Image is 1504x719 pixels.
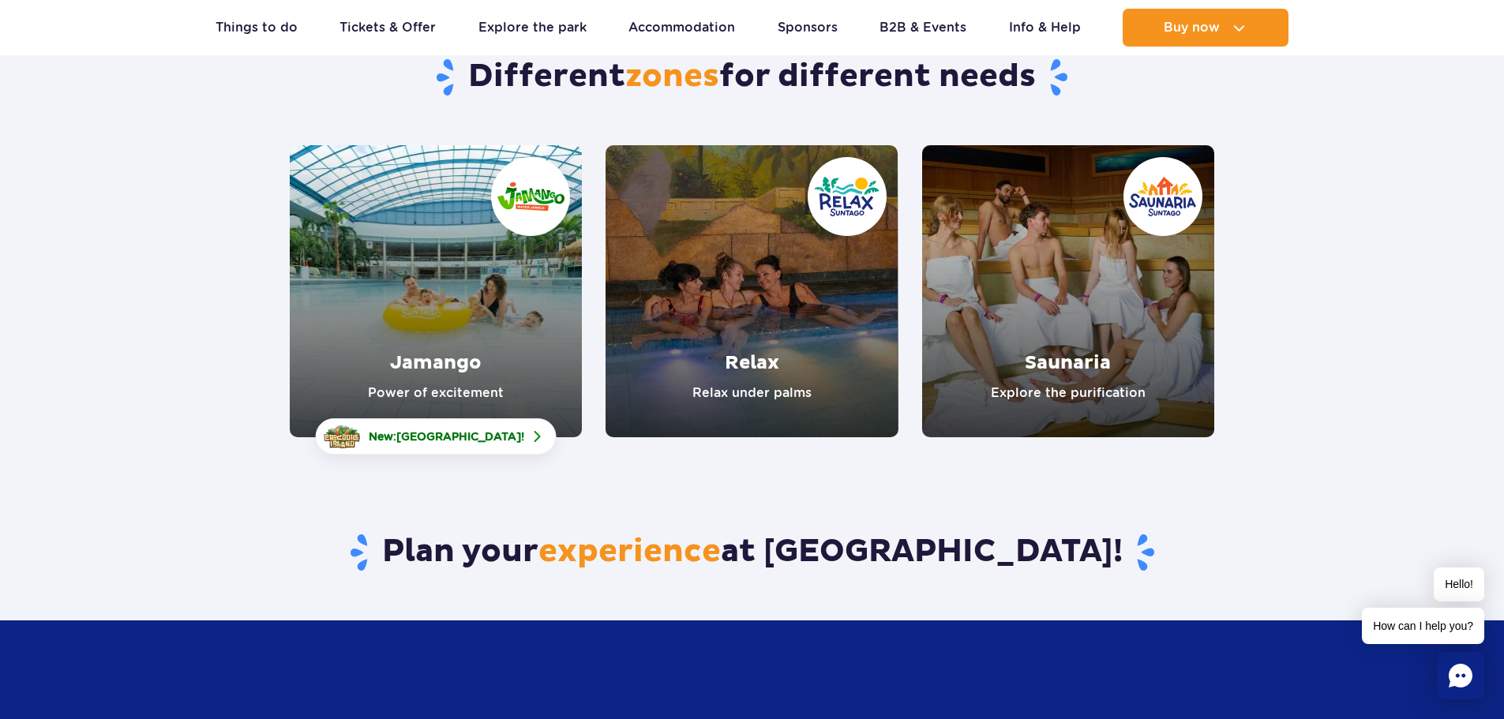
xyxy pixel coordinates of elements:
[922,145,1214,437] a: Saunaria
[290,145,582,437] a: Jamango
[625,57,719,96] span: zones
[880,9,966,47] a: B2B & Events
[628,9,735,47] a: Accommodation
[290,532,1214,573] h3: Plan your at [GEOGRAPHIC_DATA]!
[290,57,1214,98] h1: Different for different needs
[1434,567,1484,601] span: Hello!
[369,429,524,444] span: New: !
[478,9,587,47] a: Explore the park
[316,418,557,455] a: New:[GEOGRAPHIC_DATA]!
[216,9,298,47] a: Things to do
[606,145,898,437] a: Relax
[1123,9,1288,47] button: Buy now
[538,532,721,571] span: experience
[1164,21,1220,35] span: Buy now
[1362,608,1484,644] span: How can I help you?
[1437,652,1484,699] div: Chat
[1009,9,1081,47] a: Info & Help
[396,430,521,443] span: [GEOGRAPHIC_DATA]
[339,9,436,47] a: Tickets & Offer
[778,9,838,47] a: Sponsors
